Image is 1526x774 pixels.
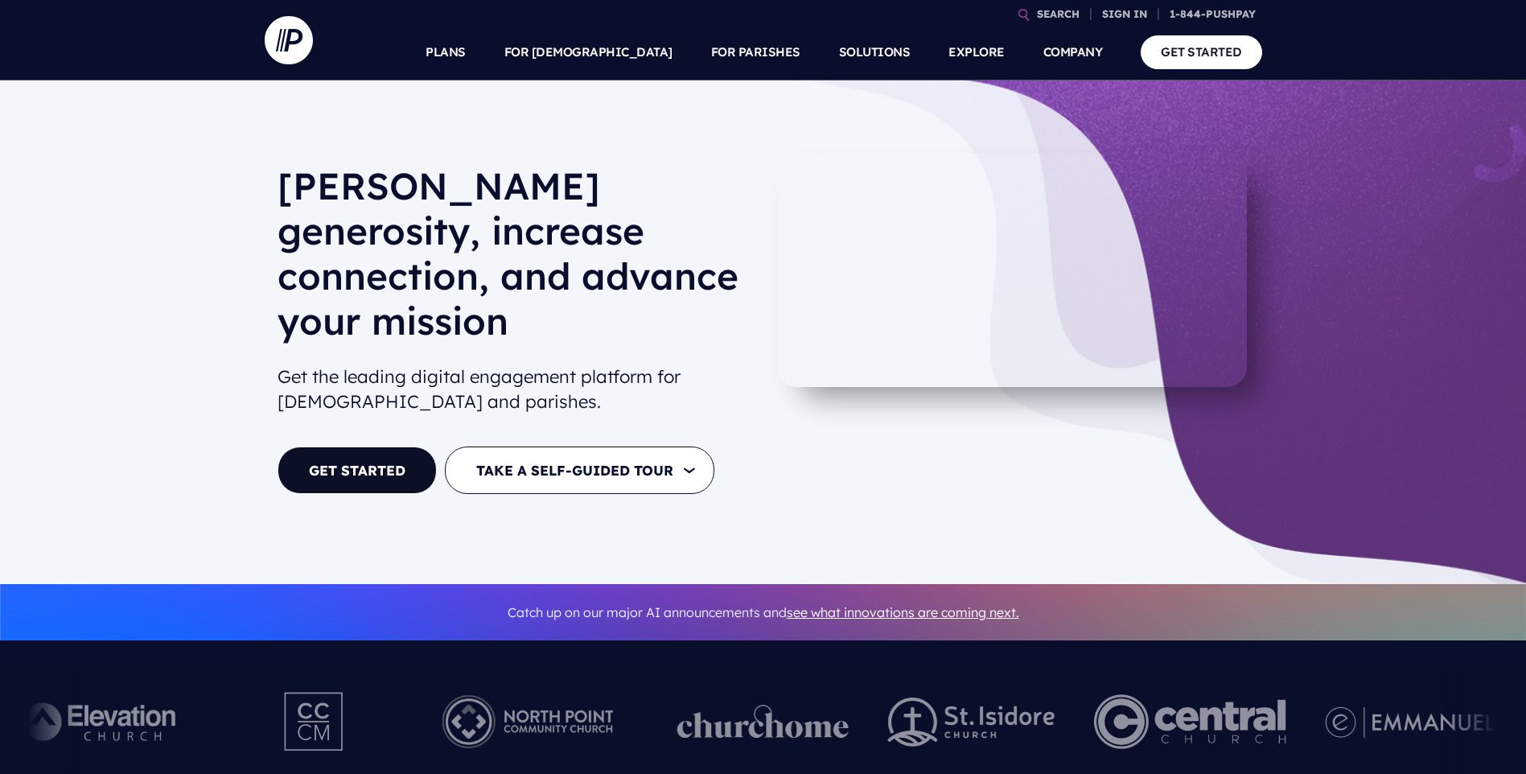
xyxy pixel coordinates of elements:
[278,358,751,421] h2: Get the leading digital engagement platform for [DEMOGRAPHIC_DATA] and parishes.
[888,698,1055,747] img: pp_logos_2
[839,24,911,80] a: SOLUTIONS
[445,447,714,494] button: TAKE A SELF-GUIDED TOUR
[426,24,466,80] a: PLANS
[948,24,1005,80] a: EXPLORE
[417,677,639,766] img: Pushpay_Logo__NorthPoint
[1094,677,1286,766] img: Central Church Henderson NV
[711,24,800,80] a: FOR PARISHES
[1141,35,1262,68] a: GET STARTED
[677,705,849,739] img: pp_logos_1
[251,677,378,766] img: Pushpay_Logo__CCM
[504,24,673,80] a: FOR [DEMOGRAPHIC_DATA]
[278,163,751,356] h1: [PERSON_NAME] generosity, increase connection, and advance your mission
[787,604,1019,620] a: see what innovations are coming next.
[278,447,437,494] a: GET STARTED
[278,595,1249,631] p: Catch up on our major AI announcements and
[1043,24,1103,80] a: COMPANY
